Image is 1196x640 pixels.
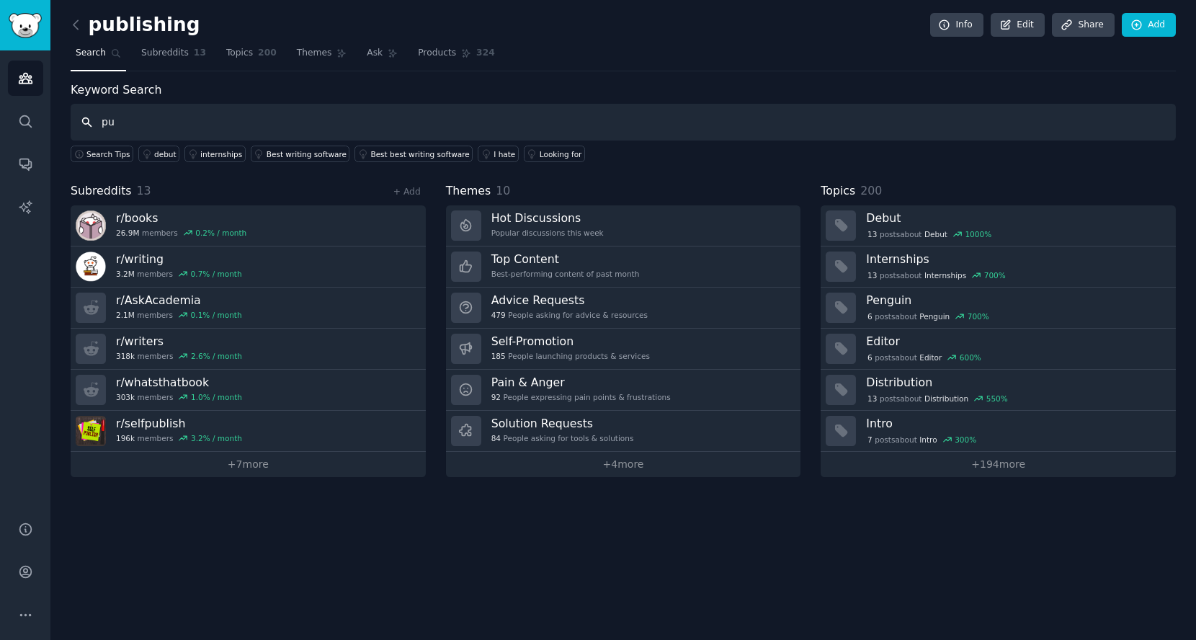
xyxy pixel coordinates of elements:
a: Self-Promotion185People launching products & services [446,329,801,370]
a: +7more [71,452,426,477]
a: internships [184,146,246,162]
a: Penguin6postsaboutPenguin700% [821,288,1176,329]
span: Search [76,47,106,60]
a: +4more [446,452,801,477]
a: Internships13postsaboutInternships700% [821,246,1176,288]
h3: Debut [866,210,1166,226]
span: 13 [867,270,877,280]
h3: r/ whatsthatbook [116,375,242,390]
div: People expressing pain points & frustrations [491,392,671,402]
div: 0.7 % / month [191,269,242,279]
span: Internships [924,270,966,280]
span: Themes [446,182,491,200]
label: Keyword Search [71,83,161,97]
span: Themes [297,47,332,60]
span: 185 [491,351,506,361]
h3: r/ selfpublish [116,416,242,431]
div: I hate [494,149,515,159]
div: post s about [866,269,1007,282]
a: r/selfpublish196kmembers3.2% / month [71,411,426,452]
h3: Distribution [866,375,1166,390]
a: Intro7postsaboutIntro300% [821,411,1176,452]
span: 26.9M [116,228,139,238]
a: Editor6postsaboutEditor600% [821,329,1176,370]
div: 2.6 % / month [191,351,242,361]
a: Ask [362,42,403,71]
a: Solution Requests84People asking for tools & solutions [446,411,801,452]
a: + Add [393,187,421,197]
a: Info [930,13,983,37]
a: Debut13postsaboutDebut1000% [821,205,1176,246]
a: Products324 [413,42,499,71]
a: Best best writing software [354,146,473,162]
h3: Penguin [866,293,1166,308]
div: members [116,392,242,402]
a: r/books26.9Mmembers0.2% / month [71,205,426,246]
h3: r/ AskAcademia [116,293,242,308]
a: Themes [292,42,352,71]
h3: Top Content [491,252,640,267]
div: 700 % [984,270,1006,280]
div: members [116,351,242,361]
span: 10 [496,184,510,197]
span: Editor [919,352,942,363]
a: Best writing software [251,146,350,162]
a: +194more [821,452,1176,477]
h3: Advice Requests [491,293,648,308]
span: 303k [116,392,135,402]
div: People asking for tools & solutions [491,433,634,443]
span: Subreddits [71,182,132,200]
span: Search Tips [86,149,130,159]
a: Top ContentBest-performing content of past month [446,246,801,288]
img: books [76,210,106,241]
div: Best-performing content of past month [491,269,640,279]
div: debut [154,149,177,159]
a: r/writing3.2Mmembers0.7% / month [71,246,426,288]
img: GummySearch logo [9,13,42,38]
a: I hate [478,146,519,162]
h2: publishing [71,14,200,37]
a: Topics200 [221,42,282,71]
span: 92 [491,392,501,402]
div: 600 % [960,352,981,363]
div: 1000 % [965,229,991,239]
div: members [116,228,246,238]
span: 6 [867,311,873,321]
span: Topics [821,182,855,200]
div: 0.1 % / month [191,310,242,320]
span: Distribution [924,394,968,404]
div: People launching products & services [491,351,650,361]
a: r/writers318kmembers2.6% / month [71,329,426,370]
span: Topics [226,47,253,60]
h3: Pain & Anger [491,375,671,390]
a: r/AskAcademia2.1Mmembers0.1% / month [71,288,426,329]
span: 200 [258,47,277,60]
div: 700 % [968,311,989,321]
h3: Solution Requests [491,416,634,431]
h3: Hot Discussions [491,210,604,226]
div: Best best writing software [370,149,469,159]
h3: Intro [866,416,1166,431]
span: Subreddits [141,47,189,60]
a: debut [138,146,179,162]
span: 2.1M [116,310,135,320]
span: 318k [116,351,135,361]
h3: r/ writers [116,334,242,349]
div: 3.2 % / month [191,433,242,443]
a: Looking for [524,146,585,162]
h3: Editor [866,334,1166,349]
div: internships [200,149,242,159]
a: Hot DiscussionsPopular discussions this week [446,205,801,246]
a: Distribution13postsaboutDistribution550% [821,370,1176,411]
a: Pain & Anger92People expressing pain points & frustrations [446,370,801,411]
img: writing [76,252,106,282]
div: 1.0 % / month [191,392,242,402]
span: 7 [867,435,873,445]
span: 196k [116,433,135,443]
div: People asking for advice & resources [491,310,648,320]
span: Debut [924,229,947,239]
span: 479 [491,310,506,320]
div: members [116,310,242,320]
span: 324 [476,47,495,60]
span: 6 [867,352,873,363]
